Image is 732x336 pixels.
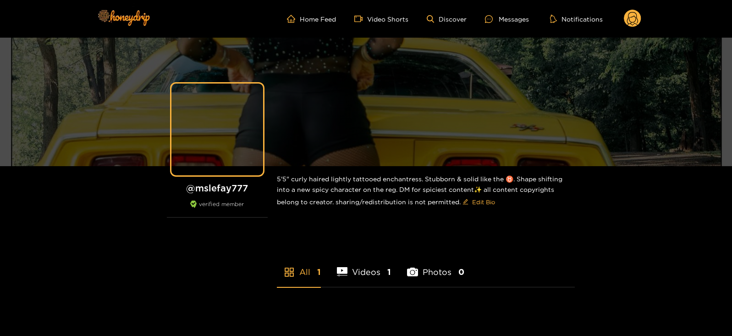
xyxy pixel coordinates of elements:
span: 0 [458,266,464,278]
div: Messages [485,14,529,24]
li: Videos [337,246,391,287]
h1: @ mslefay777 [167,182,268,194]
span: edit [462,199,468,206]
a: Home Feed [287,15,336,23]
span: appstore [284,267,295,278]
div: 5'5" curly haired lightly tattooed enchantress. Stubborn & solid like the ♉️. Shape shifting into... [277,166,575,217]
a: Discover [427,15,467,23]
span: 1 [387,266,391,278]
span: Edit Bio [472,197,495,207]
button: editEdit Bio [461,195,497,209]
li: All [277,246,321,287]
li: Photos [407,246,464,287]
span: home [287,15,300,23]
a: Video Shorts [354,15,408,23]
button: Notifications [547,14,605,23]
div: verified member [167,201,268,218]
span: 1 [317,266,321,278]
span: video-camera [354,15,367,23]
